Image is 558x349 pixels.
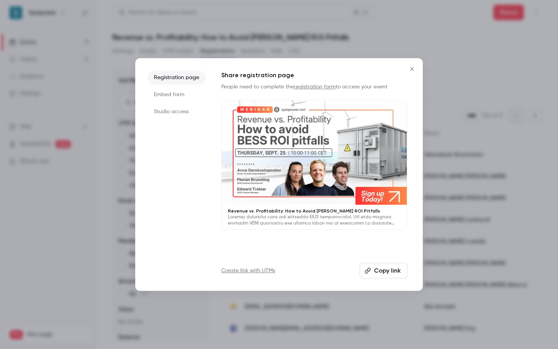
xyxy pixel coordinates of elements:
[228,214,401,226] p: Loremip dolorsita cons adi elitseddo EIUS temporincidid. Utl etdo magnaa enimadm VENI quisnostru ...
[221,267,275,275] a: Create link with UTMs
[404,61,420,77] button: Close
[294,84,336,90] a: registration form
[148,88,206,102] li: Embed form
[148,105,206,119] li: Studio access
[360,263,407,278] button: Copy link
[148,71,206,85] li: Registration page
[221,71,407,80] h1: Share registration page
[221,83,407,91] p: People need to complete the to access your event
[228,208,401,214] p: Revenue vs. Profitability: How to Avoid [PERSON_NAME] ROI Pitfalls
[221,100,407,230] a: Revenue vs. Profitability: How to Avoid [PERSON_NAME] ROI PitfallsLoremip dolorsita cons adi elit...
